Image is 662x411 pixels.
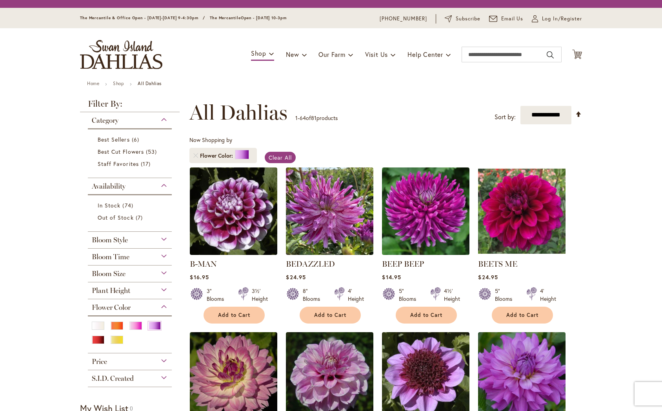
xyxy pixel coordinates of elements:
span: $24.95 [478,273,498,281]
span: Add to Cart [506,312,538,318]
span: Flower Color [92,303,131,312]
div: 4' Height [348,287,364,303]
span: 7 [136,213,145,222]
img: Bedazzled [286,167,373,255]
span: S.I.D. Created [92,374,134,383]
span: 17 [141,160,153,168]
span: $24.95 [286,273,306,281]
span: $14.95 [382,273,401,281]
p: - of products [295,112,338,124]
span: Out of Stock [98,214,134,221]
a: B-MAN [190,259,217,269]
span: Category [92,116,118,125]
a: BEETS ME [478,259,517,269]
span: Log In/Register [542,15,582,23]
span: Shop [251,49,266,57]
div: 3" Blooms [207,287,229,303]
span: Plant Height [92,286,130,295]
span: Email Us [501,15,524,23]
span: Bloom Size [92,269,125,278]
img: BEETS ME [478,167,566,255]
a: BEEP BEEP [382,259,424,269]
div: 3½' Height [252,287,268,303]
span: Staff Favorites [98,160,139,167]
a: Best Cut Flowers [98,147,164,156]
span: Availability [92,182,125,191]
span: Flower Color [200,152,235,160]
button: Add to Cart [300,307,361,324]
span: Open - [DATE] 10-3pm [241,15,287,20]
span: All Dahlias [189,101,287,124]
span: $16.95 [190,273,209,281]
span: New [286,50,299,58]
a: BEETS ME [478,249,566,256]
img: BEEP BEEP [382,167,469,255]
label: Sort by: [495,110,516,124]
span: Add to Cart [314,312,346,318]
a: In Stock 74 [98,201,164,209]
span: Subscribe [456,15,480,23]
span: 6 [132,135,141,144]
span: 64 [300,114,306,122]
span: Best Sellers [98,136,130,143]
div: 5" Blooms [399,287,421,303]
span: Price [92,357,107,366]
a: Bedazzled [286,249,373,256]
a: Shop [113,80,124,86]
a: Best Sellers [98,135,164,144]
span: Our Farm [318,50,345,58]
span: Clear All [269,154,292,161]
a: Staff Favorites [98,160,164,168]
span: 1 [295,114,298,122]
span: Help Center [407,50,443,58]
strong: Filter By: [80,100,180,112]
a: Subscribe [445,15,480,23]
span: Bloom Style [92,236,128,244]
span: 74 [122,201,135,209]
span: 53 [146,147,159,156]
span: In Stock [98,202,120,209]
button: Add to Cart [396,307,457,324]
span: Bloom Time [92,253,129,261]
button: Add to Cart [204,307,265,324]
span: Best Cut Flowers [98,148,144,155]
span: Add to Cart [218,312,250,318]
a: BEDAZZLED [286,259,335,269]
div: 5" Blooms [495,287,517,303]
button: Add to Cart [492,307,553,324]
a: Out of Stock 7 [98,213,164,222]
a: B-MAN [190,249,277,256]
a: Clear All [265,152,296,163]
span: Now Shopping by [189,136,232,144]
a: [PHONE_NUMBER] [380,15,427,23]
span: Add to Cart [410,312,442,318]
a: store logo [80,40,162,69]
span: The Mercantile & Office Open - [DATE]-[DATE] 9-4:30pm / The Mercantile [80,15,241,20]
a: Log In/Register [532,15,582,23]
span: Visit Us [365,50,388,58]
div: 4½' Height [444,287,460,303]
div: 4' Height [540,287,556,303]
div: 8" Blooms [303,287,325,303]
a: Home [87,80,99,86]
a: Remove Flower Color Purple [193,153,198,158]
a: BEEP BEEP [382,249,469,256]
a: Email Us [489,15,524,23]
strong: All Dahlias [138,80,162,86]
span: 81 [311,114,316,122]
img: B-MAN [190,167,277,255]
